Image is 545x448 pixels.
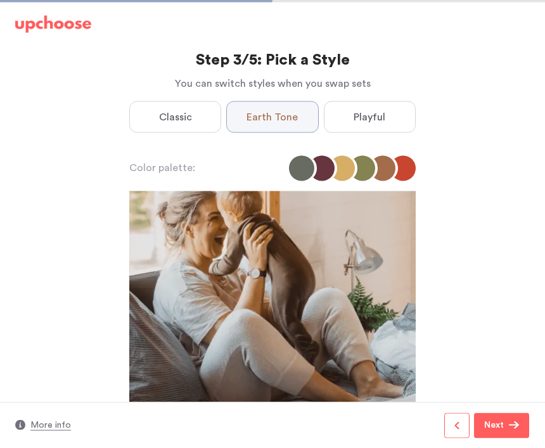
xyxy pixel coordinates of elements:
[15,16,91,39] a: UpChoose
[30,418,71,433] button: More info
[129,162,195,174] div: Color palette:
[15,16,91,34] img: UpChoose
[354,110,385,125] span: Playful
[484,418,504,433] p: Next
[129,51,416,71] h2: Step 3/5: Pick a Style
[247,110,298,125] span: Earth Tone
[474,413,529,438] button: Next
[129,76,416,91] p: You can switch styles when you swap sets
[159,110,192,125] span: Classic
